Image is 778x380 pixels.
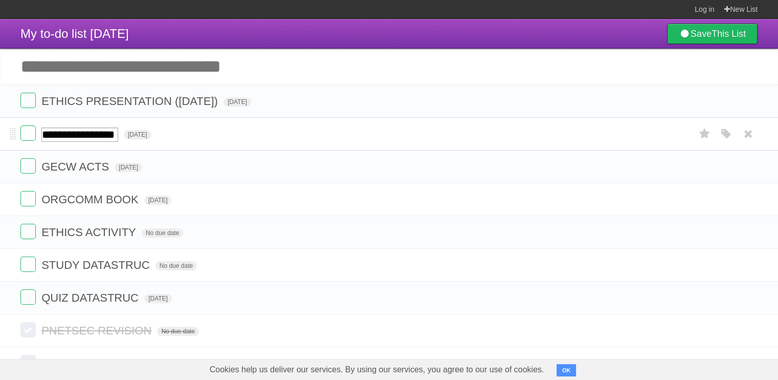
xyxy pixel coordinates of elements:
[144,196,172,205] span: [DATE]
[41,357,106,370] span: Ethics Video
[667,24,758,44] a: SaveThis List
[20,27,129,40] span: My to-do list [DATE]
[41,291,141,304] span: QUIZ DATASTRUC
[41,226,139,239] span: ETHICS ACTIVITY
[224,97,251,107] span: [DATE]
[20,257,36,272] label: Done
[155,261,197,270] span: No due date
[712,29,746,39] b: This List
[20,93,36,108] label: Done
[41,259,152,271] span: STUDY DATASTRUC
[115,163,142,172] span: [DATE]
[124,130,151,139] span: [DATE]
[41,95,220,108] span: ETHICS PRESENTATION ([DATE])
[41,193,141,206] span: ORGCOMM BOOK
[199,360,554,380] span: Cookies help us deliver our services. By using our services, you agree to our use of cookies.
[157,327,198,336] span: No due date
[144,294,172,303] span: [DATE]
[20,158,36,174] label: Done
[20,355,36,370] label: Done
[142,228,183,238] span: No due date
[20,224,36,239] label: Done
[20,289,36,305] label: Done
[557,364,576,376] button: OK
[20,125,36,141] label: Done
[695,125,715,142] label: Star task
[41,160,112,173] span: GECW ACTS
[41,324,154,337] span: PNETSEC REVISION
[20,191,36,206] label: Done
[20,322,36,337] label: Done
